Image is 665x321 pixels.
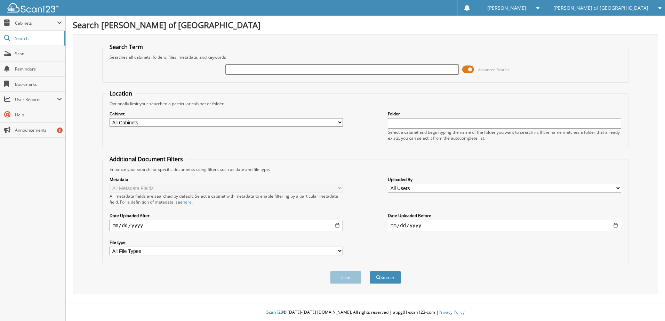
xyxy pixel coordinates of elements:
label: Date Uploaded Before [388,213,621,219]
label: Uploaded By [388,176,621,182]
legend: Search Term [106,43,146,51]
div: 8 [57,127,63,133]
img: scan123-logo-white.svg [7,3,59,13]
span: Search [15,35,61,41]
div: Optionally limit your search to a particular cabinet or folder [106,101,625,107]
div: Searches all cabinets, folders, files, metadata, and keywords [106,54,625,60]
label: Folder [388,111,621,117]
legend: Location [106,90,136,97]
span: [PERSON_NAME] of [GEOGRAPHIC_DATA] [553,6,648,10]
div: Enhance your search for specific documents using filters such as date and file type. [106,166,625,172]
div: Select a cabinet and begin typing the name of the folder you want to search in. If the name match... [388,129,621,141]
label: Metadata [110,176,343,182]
a: Privacy Policy [439,309,465,315]
span: Help [15,112,62,118]
span: Scan [15,51,62,57]
span: Cabinets [15,20,57,26]
a: here [183,199,192,205]
input: end [388,220,621,231]
button: Search [370,271,401,284]
span: User Reports [15,97,57,102]
span: [PERSON_NAME] [487,6,526,10]
legend: Additional Document Filters [106,155,186,163]
span: Announcements [15,127,62,133]
span: Advanced Search [478,67,509,72]
h1: Search [PERSON_NAME] of [GEOGRAPHIC_DATA] [73,19,658,31]
span: Reminders [15,66,62,72]
span: Bookmarks [15,81,62,87]
label: Date Uploaded After [110,213,343,219]
button: Clear [330,271,361,284]
div: © [DATE]-[DATE] [DOMAIN_NAME]. All rights reserved | appg01-scan123-com | [66,304,665,321]
span: Scan123 [266,309,283,315]
label: File type [110,239,343,245]
input: start [110,220,343,231]
div: All metadata fields are searched by default. Select a cabinet with metadata to enable filtering b... [110,193,343,205]
label: Cabinet [110,111,343,117]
